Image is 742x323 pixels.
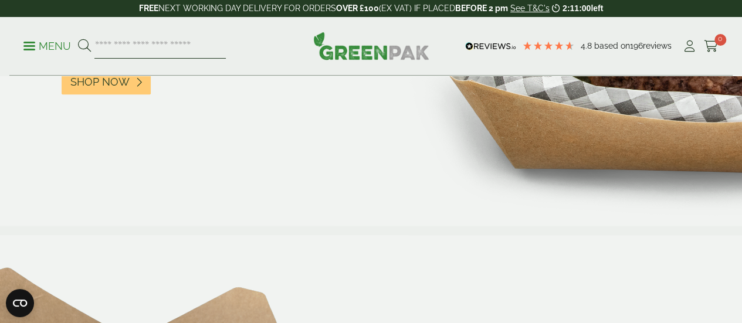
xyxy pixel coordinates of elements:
[682,40,697,52] i: My Account
[591,4,603,13] span: left
[70,76,130,89] span: Shop Now
[6,289,34,317] button: Open CMP widget
[704,40,719,52] i: Cart
[455,4,508,13] strong: BEFORE 2 pm
[139,4,158,13] strong: FREE
[510,4,550,13] a: See T&C's
[563,4,591,13] span: 2:11:00
[23,39,71,53] p: Menu
[594,41,630,50] span: Based on
[465,42,516,50] img: REVIEWS.io
[313,32,429,60] img: GreenPak Supplies
[630,41,643,50] span: 196
[704,38,719,55] a: 0
[522,40,575,51] div: 4.79 Stars
[714,34,726,46] span: 0
[62,69,151,94] a: Shop Now
[23,39,71,51] a: Menu
[581,41,594,50] span: 4.8
[643,41,672,50] span: reviews
[336,4,379,13] strong: OVER £100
